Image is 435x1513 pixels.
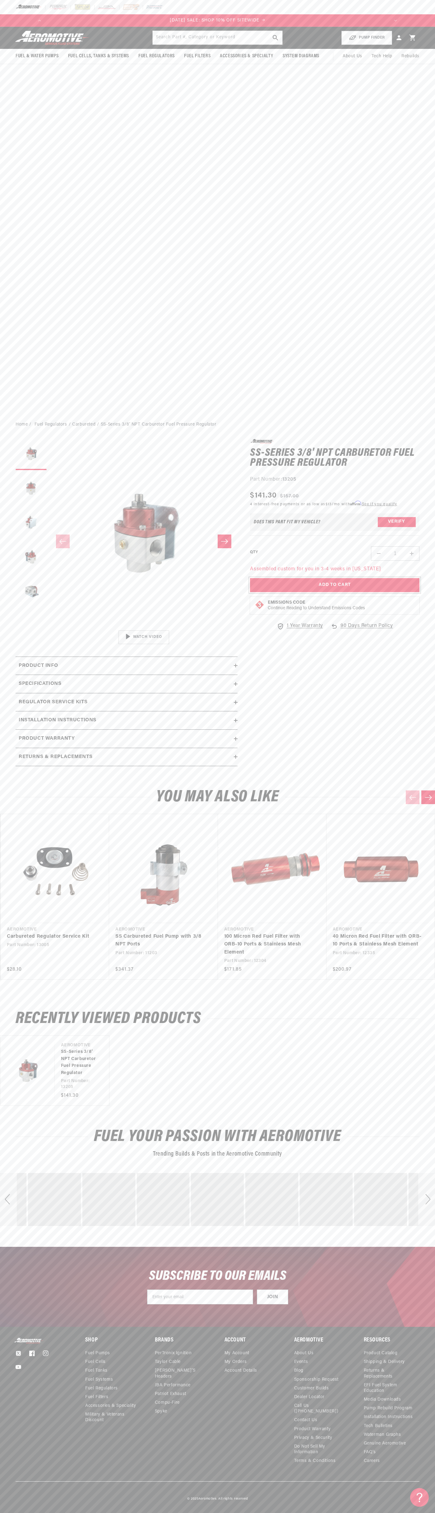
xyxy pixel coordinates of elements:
summary: System Diagrams [278,49,324,64]
span: Tech Help [372,53,392,60]
a: See if you qualify - Learn more about Affirm Financing (opens in modal) [362,502,397,506]
img: Aeromotive [13,31,91,45]
h2: Returns & replacements [19,753,92,761]
div: image number 10 [354,1173,407,1226]
span: Rebuilds [401,53,419,60]
div: Photo from a Shopper [245,1173,298,1226]
a: Returns & Replacements [364,1366,415,1381]
span: About Us [343,54,362,59]
span: Fuel & Water Pumps [16,53,59,59]
a: Spyke [155,1407,167,1416]
a: Blog [294,1366,303,1375]
a: My Account [224,1350,249,1358]
button: Load image 3 in gallery view [16,507,47,539]
a: Shipping & Delivery [364,1358,405,1366]
a: Waterman Graphs [364,1431,401,1439]
div: image number 7 [191,1173,244,1226]
a: Installation Instructions [364,1413,413,1421]
h2: Specifications [19,680,61,688]
strong: Emissions Code [268,600,305,605]
a: Genuine Aeromotive [364,1439,406,1448]
span: Trending Builds & Posts in the Aeromotive Community [153,1151,282,1157]
a: Media Downloads [364,1395,401,1404]
a: SS-Series 3/8' NPT Carburetor Fuel Pressure Regulator [61,1049,97,1077]
a: Fuel Cells [85,1358,106,1366]
span: $141.30 [250,490,277,501]
div: image number 5 [82,1173,135,1226]
strong: 13205 [282,477,296,482]
div: Photo from a Shopper [300,1173,353,1226]
a: 100 Micron Red Fuel Filter with ORB-10 Ports & Stainless Mesh Element [224,933,314,957]
button: Load image 5 in gallery view [16,576,47,607]
a: Privacy & Security [294,1434,332,1442]
a: Pump Rebuild Program [364,1404,413,1413]
small: All rights reserved [218,1497,248,1501]
a: Fuel Filters [85,1393,108,1402]
a: [PERSON_NAME]’s Headers [155,1366,206,1381]
button: JOIN [257,1289,288,1304]
button: Add to Cart [250,578,419,592]
a: Events [294,1358,308,1366]
button: Translation missing: en.sections.announcements.previous_announcement [33,14,46,27]
a: JBA Performance [155,1381,191,1390]
button: Translation missing: en.sections.announcements.next_announcement [389,14,402,27]
li: Fuel Regulators [35,421,72,428]
a: Customer Builds [294,1384,329,1393]
a: Contact Us [294,1416,317,1425]
h2: Installation Instructions [19,716,96,724]
a: Military & Veterans Discount [85,1410,141,1425]
li: SS-Series 3/8' NPT Carburetor Fuel Pressure Regulator [101,421,216,428]
span: Accessories & Specialty [220,53,273,59]
div: Photo from a Shopper [137,1173,190,1226]
img: Aeromotive [13,1338,44,1344]
a: Fuel Regulators [85,1384,118,1393]
span: [DATE] SALE: SHOP 10% OFF SITEWIDE [170,18,259,23]
a: Fuel Pumps [85,1350,110,1358]
button: Emissions CodeContinue Reading to Understand Emissions Codes [268,600,365,611]
a: About Us [294,1350,314,1358]
nav: breadcrumbs [16,421,419,428]
a: Product Warranty [294,1425,331,1434]
a: 1 Year Warranty [277,622,323,630]
div: Photo from a Shopper [191,1173,244,1226]
div: Does This part fit My vehicle? [254,520,321,525]
button: Slide left [56,535,70,548]
s: $157.00 [280,493,299,500]
h2: You may also like [16,790,419,804]
div: image number 4 [28,1173,81,1226]
label: QTY [250,550,258,555]
img: Emissions code [255,600,265,610]
button: Load image 2 in gallery view [16,473,47,504]
media-gallery: Gallery Viewer [16,439,238,644]
a: Accessories & Speciality [85,1402,136,1410]
a: Terms & Conditions [294,1457,336,1465]
a: [DATE] SALE: SHOP 10% OFF SITEWIDE [46,17,389,24]
summary: Product warranty [16,730,238,748]
div: Part Number: [250,476,419,484]
span: System Diagrams [283,53,319,59]
a: Sponsorship Request [294,1375,339,1384]
div: Announcement [46,17,389,24]
a: 40 Micron Red Fuel Filter with ORB-10 Ports & Stainless Mesh Element [333,933,423,949]
a: 90 Days Return Policy [331,622,393,636]
h2: Product warranty [19,735,75,743]
button: Load image 4 in gallery view [16,542,47,573]
input: Search by Part Number, Category or Keyword [153,31,283,45]
span: Affirm [350,501,361,506]
small: © 2025 . [187,1497,217,1501]
span: Fuel Cells, Tanks & Systems [68,53,129,59]
p: Continue Reading to Understand Emissions Codes [268,606,365,611]
summary: Specifications [16,675,238,693]
summary: Rebuilds [397,49,424,64]
h2: Fuel Your Passion with Aeromotive [16,1129,419,1144]
a: Patriot Exhaust [155,1390,186,1398]
p: Assembled custom for you in 3-4 weeks in [US_STATE] [250,565,419,573]
a: FAQ’s [364,1448,376,1457]
div: image number 6 [137,1173,190,1226]
a: Product Catalog [364,1350,398,1358]
div: 1 of 3 [46,17,389,24]
button: search button [269,31,282,45]
a: Call Us ([PHONE_NUMBER]) [294,1402,345,1416]
a: Dealer Locator [294,1393,325,1402]
a: Carbureted Regulator Service Kit [7,933,97,941]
